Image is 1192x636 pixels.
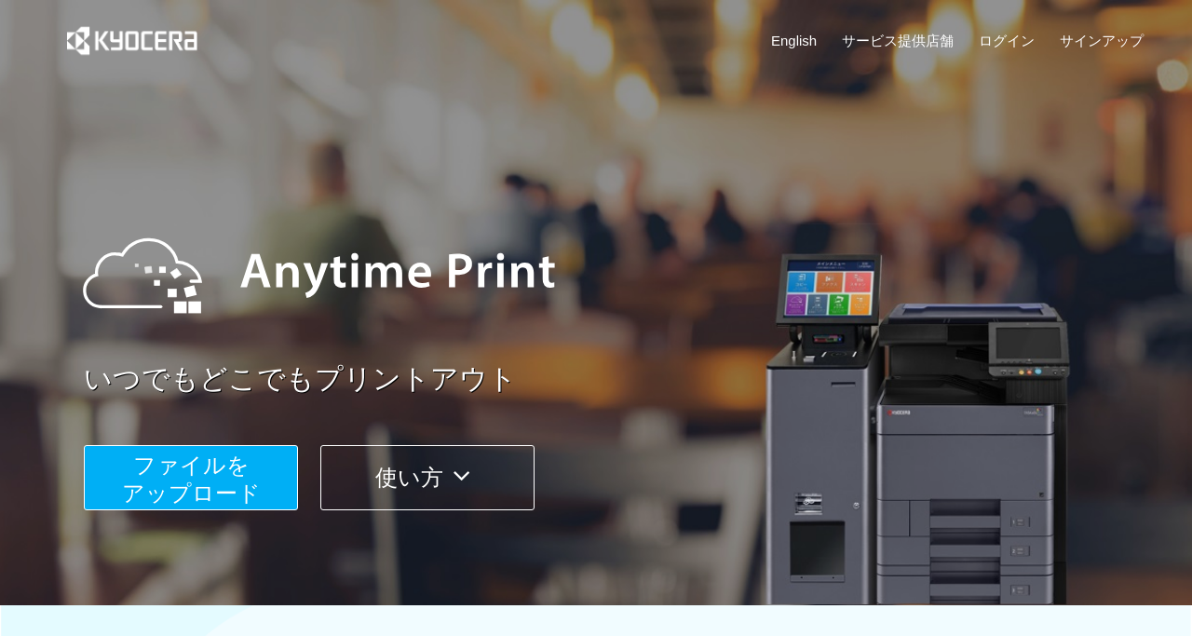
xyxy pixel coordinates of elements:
[842,31,954,50] a: サービス提供店舗
[771,31,817,50] a: English
[320,445,535,510] button: 使い方
[84,359,1155,399] a: いつでもどこでもプリントアウト
[84,445,298,510] button: ファイルを​​アップロード
[122,453,261,506] span: ファイルを ​​アップロード
[979,31,1035,50] a: ログイン
[1060,31,1144,50] a: サインアップ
